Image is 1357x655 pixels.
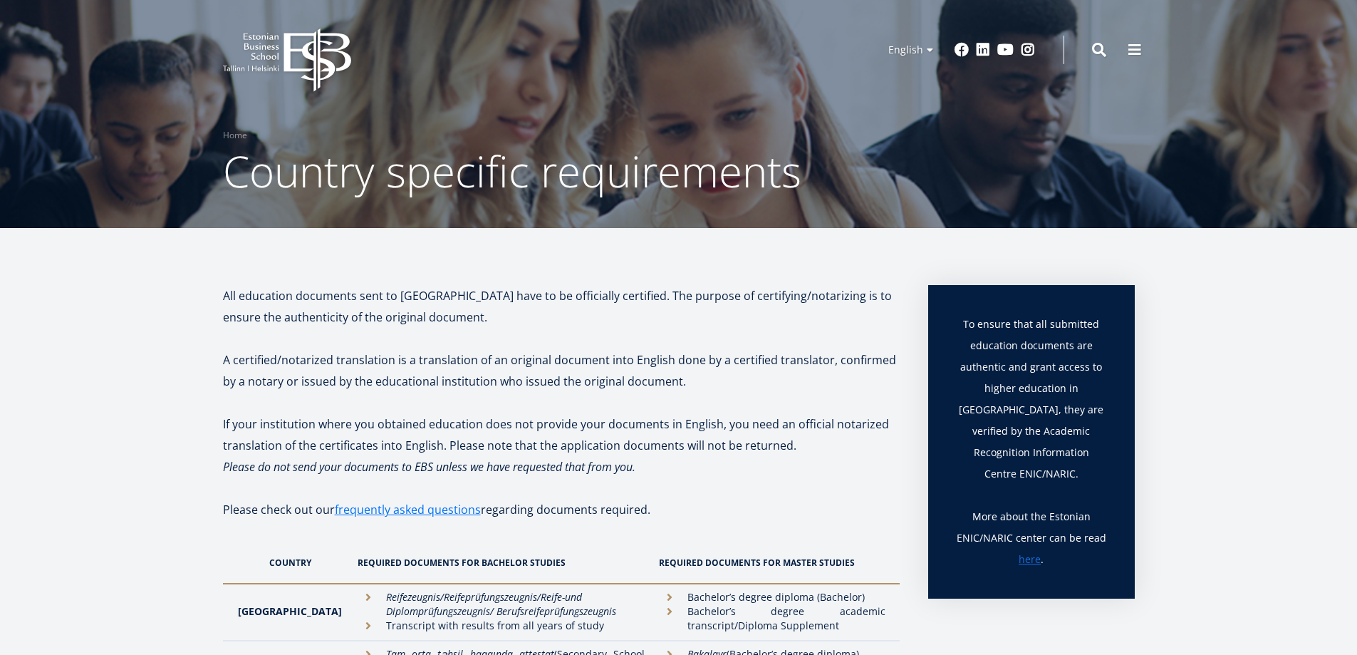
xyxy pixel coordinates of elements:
li: Bachelor’s degree academic transcript/Diploma Supplement [659,604,885,633]
a: frequently asked questions [335,499,481,520]
span: Country specific requirements [223,142,801,200]
em: Please do not send your documents to EBS unless we have requested that from you. [223,459,635,475]
a: Home [223,128,247,143]
p: All education documents sent to [GEOGRAPHIC_DATA] have to be officially certified. The purpose of... [223,285,900,328]
p: If your institution where you obtained education does not provide your documents in English, you ... [223,413,900,456]
li: Bachelor’s degree diploma (Bachelor) [659,590,885,604]
a: here [1019,549,1041,570]
em: Reifezeugnis/Reifeprüfungszeugnis/Reife- [386,590,565,604]
a: Youtube [997,43,1014,57]
th: Required documents for Master studies [652,542,899,584]
th: Country [223,542,350,584]
p: To ensure that all submitted education documents are authentic and grant access to higher educati... [957,314,1106,506]
p: Please check out our regarding documents required. [223,499,900,542]
a: Instagram [1021,43,1035,57]
a: Facebook [955,43,969,57]
strong: [GEOGRAPHIC_DATA] [238,604,342,618]
em: und Diplomprüfungszeugnis/ Berufsreifeprüfungszeugnis [386,590,616,618]
th: Required documents for Bachelor studies [350,542,652,584]
p: More about the Estonian ENIC/NARIC center can be read . [957,506,1106,570]
li: Transcript with results from all years of study [358,619,645,633]
p: A certified/notarized translation is a translation of an original document into English done by a... [223,349,900,392]
a: Linkedin [976,43,990,57]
